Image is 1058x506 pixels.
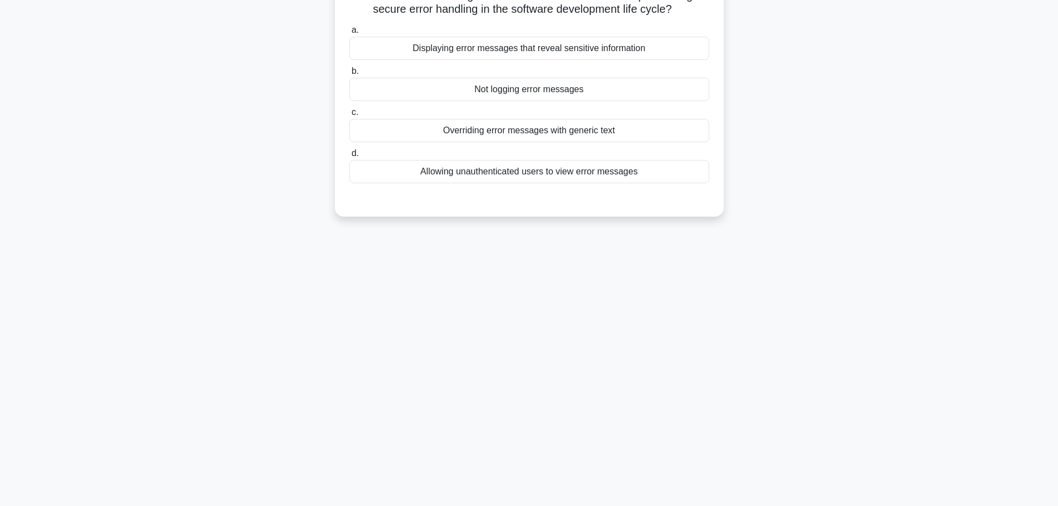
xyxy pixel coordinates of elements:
span: d. [352,148,359,158]
div: Overriding error messages with generic text [349,119,709,142]
span: b. [352,66,359,76]
span: c. [352,107,358,117]
div: Not logging error messages [349,78,709,101]
div: Displaying error messages that reveal sensitive information [349,37,709,60]
div: Allowing unauthenticated users to view error messages [349,160,709,183]
span: a. [352,25,359,34]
